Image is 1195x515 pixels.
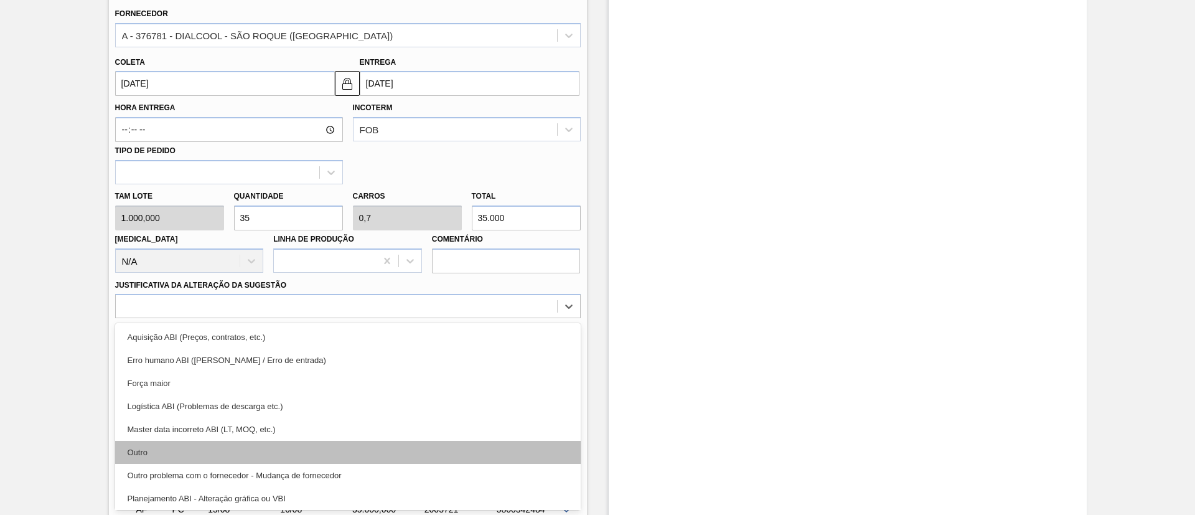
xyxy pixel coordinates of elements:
[115,58,145,67] label: Coleta
[432,230,581,248] label: Comentário
[360,71,579,96] input: dd/mm/yyyy
[115,349,581,372] div: Erro humano ABI ([PERSON_NAME] / Erro de entrada)
[472,192,496,201] label: Total
[115,441,581,464] div: Outro
[115,146,176,155] label: Tipo de pedido
[115,372,581,395] div: Força maior
[353,103,393,112] label: Incoterm
[360,58,396,67] label: Entrega
[115,487,581,510] div: Planejamento ABI - Alteração gráfica ou VBI
[340,76,355,91] img: locked
[335,71,360,96] button: locked
[360,125,379,135] div: FOB
[115,187,224,206] label: Tam lote
[115,326,581,349] div: Aquisição ABI (Preços, contratos, etc.)
[115,9,168,18] label: Fornecedor
[122,30,393,40] div: A - 376781 - DIALCOOL - SÃO ROQUE ([GEOGRAPHIC_DATA])
[115,235,178,243] label: [MEDICAL_DATA]
[115,395,581,418] div: Logística ABI (Problemas de descarga etc.)
[115,99,343,117] label: Hora Entrega
[115,321,581,339] label: Observações
[115,418,581,441] div: Master data incorreto ABI (LT, MOQ, etc.)
[234,192,284,201] label: Quantidade
[353,192,385,201] label: Carros
[115,464,581,487] div: Outro problema com o fornecedor - Mudança de fornecedor
[115,71,335,96] input: dd/mm/yyyy
[115,281,287,290] label: Justificativa da Alteração da Sugestão
[273,235,354,243] label: Linha de Produção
